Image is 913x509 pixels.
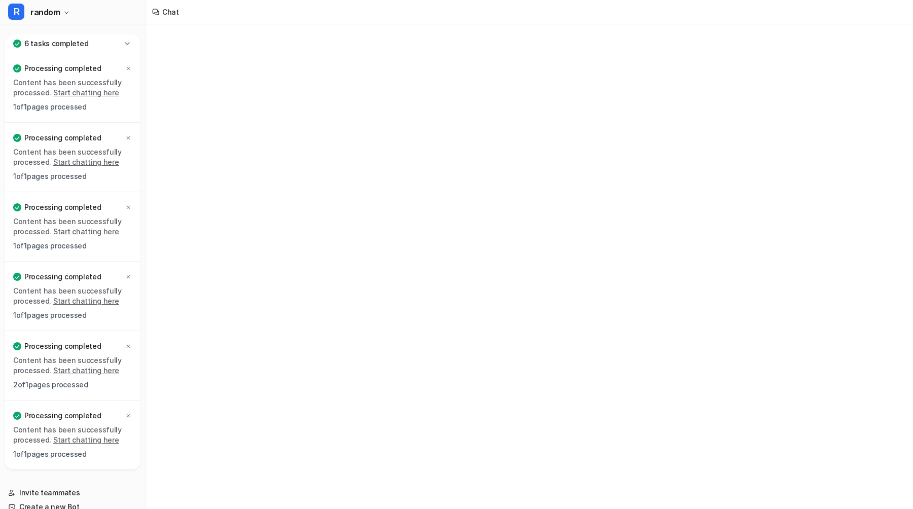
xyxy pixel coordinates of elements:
p: Content has been successfully processed. [13,425,132,445]
p: 1 of 1 pages processed [13,241,132,251]
a: Start chatting here [53,158,119,166]
p: Processing completed [24,272,101,282]
p: Processing completed [24,202,101,212]
a: Chat [4,30,142,45]
a: Invite teammates [4,486,142,500]
a: Start chatting here [53,366,119,375]
p: Processing completed [24,411,101,421]
a: Start chatting here [53,297,119,305]
p: 1 of 1 pages processed [13,102,132,112]
p: Content has been successfully processed. [13,216,132,237]
a: Start chatting here [53,435,119,444]
a: Start chatting here [53,227,119,236]
p: 1 of 1 pages processed [13,171,132,181]
p: Processing completed [24,133,101,143]
span: random [30,5,60,19]
a: Start chatting here [53,88,119,97]
p: Processing completed [24,341,101,351]
span: R [8,4,24,20]
p: Processing completed [24,63,101,74]
p: Content has been successfully processed. [13,355,132,376]
p: 1 of 1 pages processed [13,310,132,320]
p: Content has been successfully processed. [13,78,132,98]
p: Content has been successfully processed. [13,286,132,306]
p: 1 of 1 pages processed [13,449,132,459]
div: Chat [162,7,179,17]
p: 6 tasks completed [24,39,88,49]
p: 2 of 1 pages processed [13,380,132,390]
p: Content has been successfully processed. [13,147,132,167]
